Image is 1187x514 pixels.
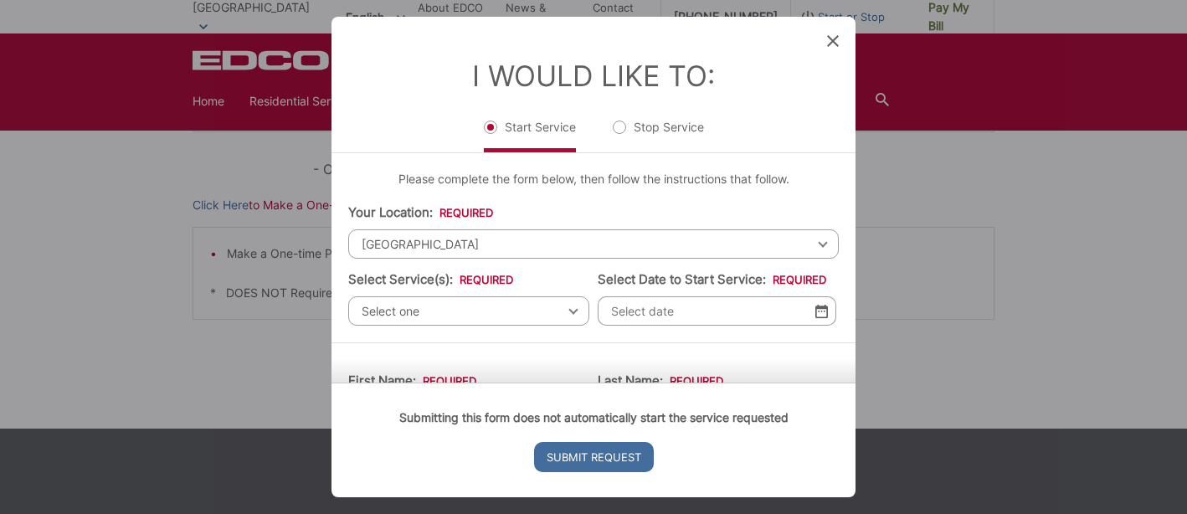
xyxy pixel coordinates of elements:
[534,442,654,472] input: Submit Request
[348,205,493,220] label: Your Location:
[399,410,789,424] strong: Submitting this form does not automatically start the service requested
[348,296,589,326] span: Select one
[613,119,704,152] label: Stop Service
[348,170,839,188] p: Please complete the form below, then follow the instructions that follow.
[472,59,715,93] label: I Would Like To:
[598,296,836,326] input: Select date
[598,272,826,287] label: Select Date to Start Service:
[348,229,839,259] span: [GEOGRAPHIC_DATA]
[815,304,828,318] img: Select date
[484,119,576,152] label: Start Service
[348,272,513,287] label: Select Service(s):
